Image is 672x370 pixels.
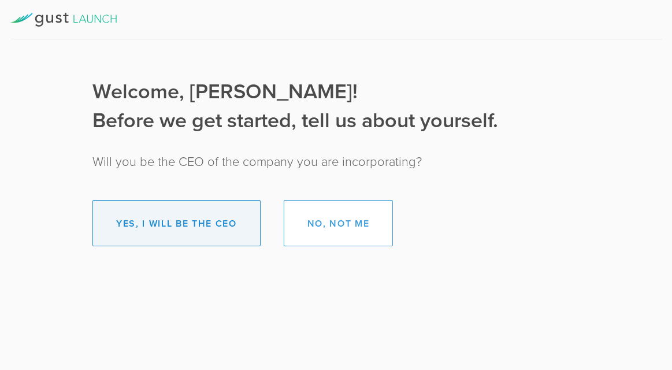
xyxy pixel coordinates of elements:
iframe: Chat Widget [614,280,672,335]
div: Before we get started, tell us about yourself. [92,106,498,135]
div: Will you be the CEO of the company you are incorporating? [92,153,498,171]
div: Welcome, [PERSON_NAME]! [92,77,498,106]
button: Yes, I will be the CEO [92,200,261,246]
button: No, not me [284,200,393,246]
